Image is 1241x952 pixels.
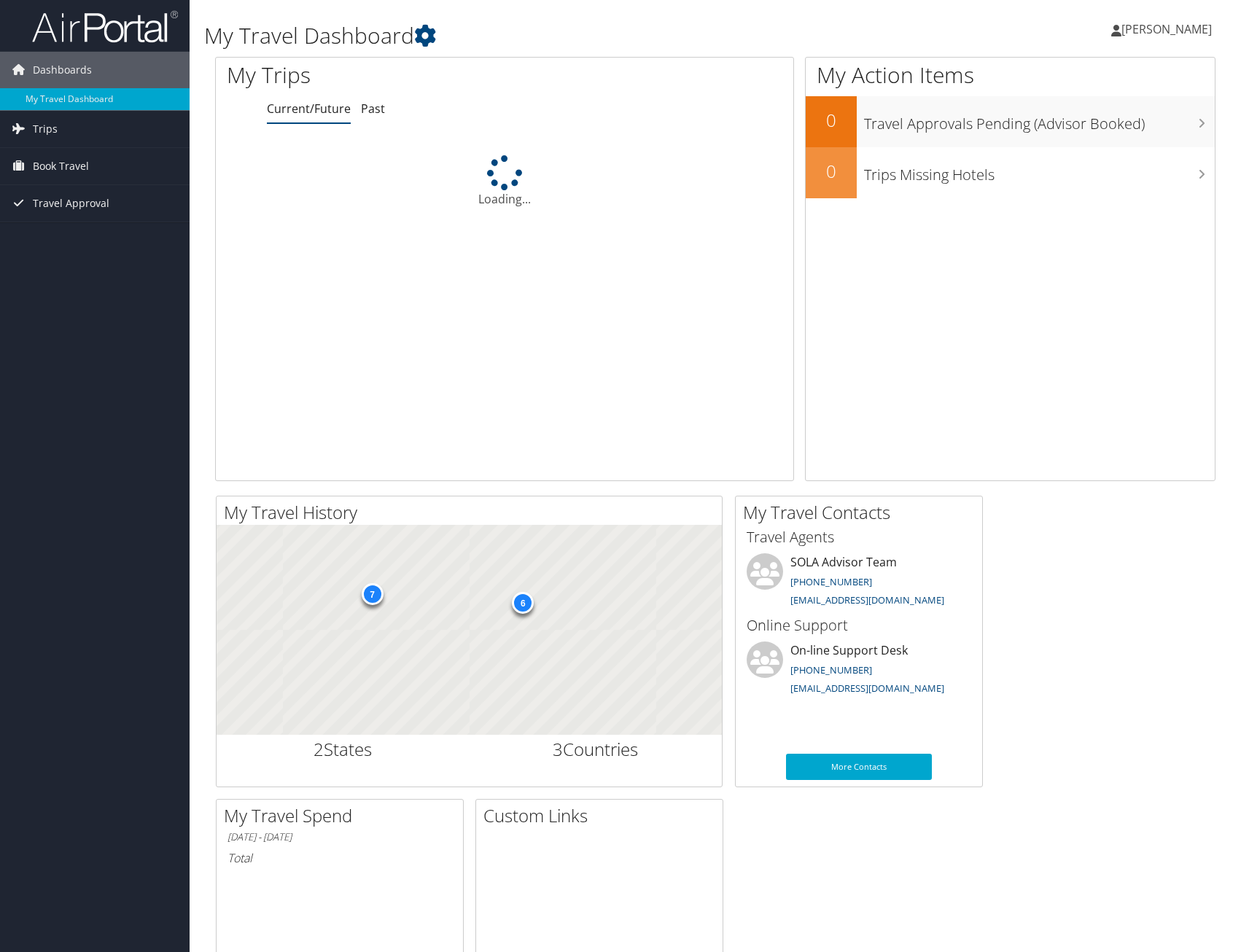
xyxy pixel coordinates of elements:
[739,553,979,613] li: SOLA Advisor Team
[32,9,178,44] img: airportal-logo.png
[790,593,944,606] a: [EMAIL_ADDRESS][DOMAIN_NAME]
[227,850,452,866] h6: Total
[786,754,932,780] a: More Contacts
[553,737,563,761] span: 3
[806,60,1215,90] h1: My Action Items
[806,147,1215,198] a: 0Trips Missing Hotels
[739,641,979,701] li: On-line Support Desk
[512,592,534,614] div: 6
[227,830,452,844] h6: [DATE] - [DATE]
[790,682,944,695] a: [EMAIL_ADDRESS][DOMAIN_NAME]
[227,60,542,90] h1: My Trips
[227,737,459,762] h2: States
[806,108,857,133] h2: 0
[743,500,982,525] h2: My Travel Contacts
[806,96,1215,147] a: 0Travel Approvals Pending (Advisor Booked)
[1111,7,1226,51] a: [PERSON_NAME]
[790,575,872,588] a: [PHONE_NUMBER]
[747,527,971,547] h3: Travel Agents
[806,159,857,184] h2: 0
[204,20,886,51] h1: My Travel Dashboard
[33,148,89,184] span: Book Travel
[33,52,92,88] span: Dashboards
[224,500,722,525] h2: My Travel History
[790,663,872,676] a: [PHONE_NUMBER]
[481,737,712,762] h2: Countries
[747,615,971,636] h3: Online Support
[33,111,58,147] span: Trips
[216,155,793,208] div: Loading...
[361,583,383,605] div: 7
[864,157,1215,185] h3: Trips Missing Hotels
[361,101,385,117] a: Past
[483,803,723,828] h2: Custom Links
[267,101,351,117] a: Current/Future
[33,185,109,222] span: Travel Approval
[314,737,324,761] span: 2
[864,106,1215,134] h3: Travel Approvals Pending (Advisor Booked)
[1121,21,1212,37] span: [PERSON_NAME]
[224,803,463,828] h2: My Travel Spend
